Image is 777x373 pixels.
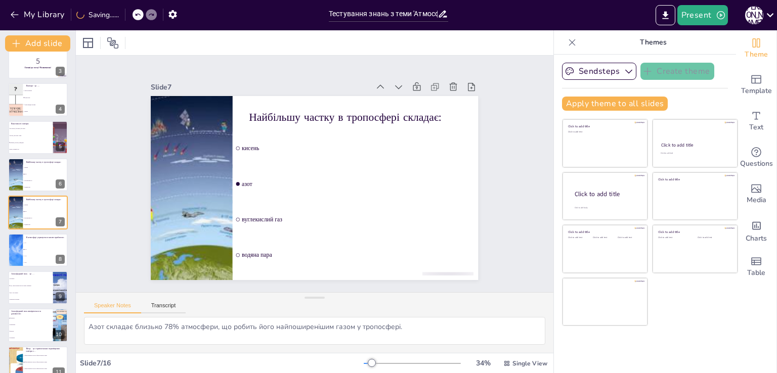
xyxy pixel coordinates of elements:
button: Create theme [640,63,714,80]
div: Click to add title [658,177,730,181]
span: Template [741,85,772,97]
div: Click to add title [568,124,640,128]
div: 10 [53,330,65,339]
button: Sendsteps [562,63,636,80]
p: Атмосферний тиск вимірюється за допомогою: [11,309,50,315]
span: Single View [512,359,547,367]
span: суміш твердих речовин [25,104,67,105]
div: 8 [8,234,68,267]
span: водяна пара [25,224,67,225]
div: Add images, graphics, shapes or video [736,176,776,212]
div: Click to add title [575,190,639,199]
button: Present [677,5,728,25]
div: Add text boxes [736,103,776,139]
span: сила вітру [10,278,52,279]
div: 7 [8,196,68,229]
span: області низького тиску в область високого тиску [25,368,67,369]
div: Add ready made slides [736,67,776,103]
div: Click to add title [568,230,640,234]
p: Themes [580,30,726,55]
button: [PERSON_NAME] [745,5,763,25]
div: 4 [8,83,68,116]
div: 8 [56,255,65,264]
p: В атмосфері утримується кисню приблизно: [26,236,65,239]
div: Click to add title [661,142,728,148]
span: сила, з якою повітря тисне на земну поверхню [10,285,52,286]
div: Saving...... [76,10,119,20]
button: Transcript [141,302,186,313]
div: Click to add text [618,237,640,239]
span: температура повітря [10,299,52,300]
p: Вітер – це горизонтальне переміщення повітря з… [26,347,65,353]
button: Speaker Notes [84,302,141,313]
span: Charts [746,233,767,244]
div: Click to add text [658,237,690,239]
span: безбарвне, прозоре, невидиме [10,142,52,143]
span: без кольору, без запаху, без смаку [10,128,52,129]
p: Найбільшу частку в тропосфері складає: [275,88,476,189]
button: Export to PowerPoint [656,5,675,25]
span: області високого тиску в область низького тиску [25,361,67,362]
span: Text [749,122,763,133]
span: важке, твердий стан [10,149,52,150]
p: Атмосферний тиск – це … [11,272,50,275]
textarea: Азот складає близько 78% атмосфери, що робить його найпоширенішим газом у тропосфері. [84,317,545,345]
input: Insert title [329,7,438,21]
div: Add a table [736,249,776,285]
div: 6 [56,179,65,189]
div: Click to add text [568,131,640,133]
span: чиста речовина [25,90,67,91]
span: 50% [25,262,67,263]
span: Table [747,267,765,278]
span: вуглекислий газ [25,180,67,181]
span: рідина [25,111,67,112]
div: Click to add body [575,207,638,209]
button: Add slide [5,35,70,52]
span: азот [25,173,67,174]
div: 6 [8,158,68,192]
div: 4 [56,105,65,114]
button: Apply theme to all slides [562,97,668,111]
div: Add charts and graphs [736,212,776,249]
span: гігрометра [10,337,52,338]
div: 3 [8,45,68,79]
div: Slide 7 [199,24,402,121]
span: прозоре, має запах і смак [10,134,52,135]
span: Questions [740,158,773,169]
div: Slide 7 / 16 [80,358,364,368]
div: Click to add text [698,237,729,239]
span: суміш газів [25,97,67,98]
div: 3 [56,67,65,76]
div: 34 % [471,358,495,368]
span: барометра [10,317,52,318]
div: Click to add text [661,152,728,155]
div: 9 [56,292,65,301]
div: Layout [80,35,96,51]
div: 9 [8,271,68,304]
span: кисень [257,118,473,219]
span: водяна пара [25,186,67,188]
span: 71% [25,255,67,256]
div: 5 [8,121,68,154]
span: Position [107,37,119,49]
strong: Готові до тесту? Розпочнемо! [25,66,51,69]
p: Властивості повітря: [11,122,50,125]
div: Get real-time input from your audience [736,139,776,176]
span: азот [243,151,459,252]
span: вуглекислий газ [25,218,67,219]
div: 5 [56,142,65,151]
span: термометра [10,324,52,325]
span: Theme [745,49,768,60]
p: 5 [11,56,65,67]
span: водяна пара [214,215,430,316]
span: 1% [25,242,67,243]
div: Click to add title [658,230,730,234]
span: азот [25,211,67,212]
div: Click to add text [568,237,591,239]
span: кисень [25,167,67,168]
div: 7 [56,217,65,226]
span: вуглекислий газ [228,183,444,284]
button: My Library [8,7,69,23]
span: флюгера [10,331,52,332]
p: Повітря - це .... [26,84,65,87]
